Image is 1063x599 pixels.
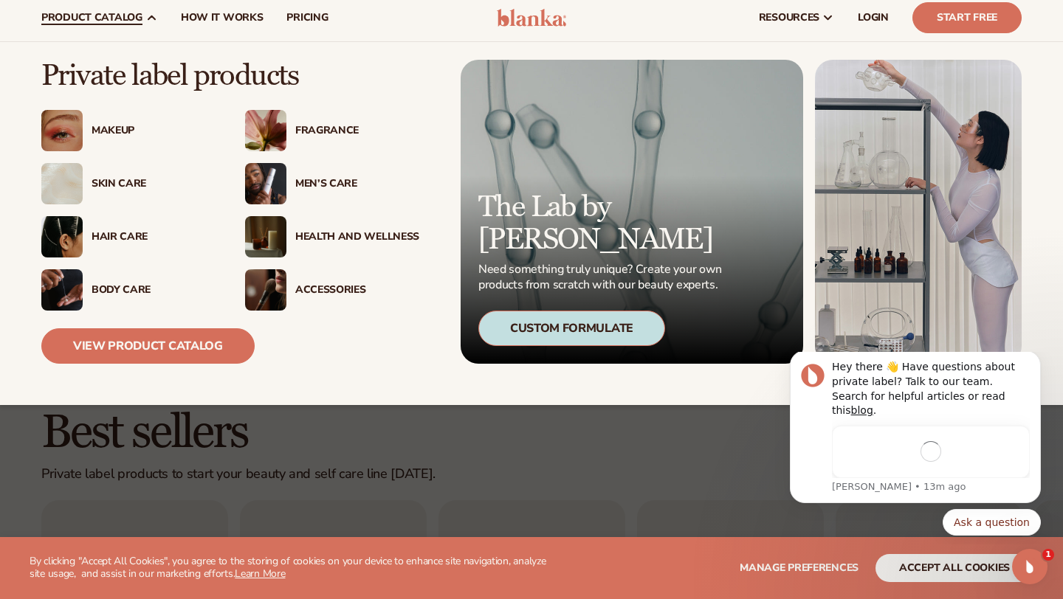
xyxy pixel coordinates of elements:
div: Hey there 👋 Have questions about private label? Talk to our team. Search for helpful articles or ... [64,8,262,66]
a: Male hand applying moisturizer. Body Care [41,269,216,311]
span: Manage preferences [740,561,859,575]
p: Message from Lee, sent 13m ago [64,128,262,142]
div: Fragrance [295,125,419,137]
div: Health And Wellness [295,231,419,243]
img: Pink blooming flower. [245,110,286,151]
img: Male hand applying moisturizer. [41,269,83,311]
img: Male holding moisturizer bottle. [245,163,286,204]
span: product catalog [41,12,142,24]
img: Female hair pulled back with clips. [41,216,83,257]
a: Microscopic product formula. The Lab by [PERSON_NAME] Need something truly unique? Create your ow... [461,60,803,364]
iframe: Intercom notifications message [768,352,1063,544]
p: The Lab by [PERSON_NAME] [478,191,726,256]
img: Female with makeup brush. [245,269,286,311]
div: Body Care [92,284,216,297]
img: Candles and incense on table. [245,216,286,257]
span: How It Works [181,12,264,24]
p: Private label products [41,60,419,92]
a: Learn More [235,567,285,581]
span: resources [759,12,819,24]
button: Manage preferences [740,554,859,582]
span: 1 [1042,549,1054,561]
a: Cream moisturizer swatch. Skin Care [41,163,216,204]
div: Accessories [295,284,419,297]
a: Male holding moisturizer bottle. Men’s Care [245,163,419,204]
div: Hair Care [92,231,216,243]
a: Start Free [912,2,1022,33]
a: blog [83,52,106,64]
a: Pink blooming flower. Fragrance [245,110,419,151]
button: accept all cookies [875,554,1033,582]
div: Men’s Care [295,178,419,190]
a: Female with glitter eye makeup. Makeup [41,110,216,151]
div: Message content [64,8,262,125]
span: pricing [286,12,328,24]
img: Female with glitter eye makeup. [41,110,83,151]
div: Skin Care [92,178,216,190]
p: By clicking "Accept All Cookies", you agree to the storing of cookies on your device to enhance s... [30,555,555,581]
button: Quick reply: Ask a question [175,157,273,184]
iframe: Intercom live chat [1012,549,1047,584]
div: Custom Formulate [478,311,665,346]
a: Female hair pulled back with clips. Hair Care [41,216,216,257]
a: View Product Catalog [41,328,255,364]
img: logo [497,9,567,27]
img: Cream moisturizer swatch. [41,163,83,204]
img: Profile image for Lee [33,12,57,35]
div: Quick reply options [22,157,273,184]
a: Candles and incense on table. Health And Wellness [245,216,419,257]
p: Need something truly unique? Create your own products from scratch with our beauty experts. [478,262,726,293]
span: LOGIN [858,12,889,24]
img: Female in lab with equipment. [815,60,1022,364]
div: Makeup [92,125,216,137]
a: Female with makeup brush. Accessories [245,269,419,311]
